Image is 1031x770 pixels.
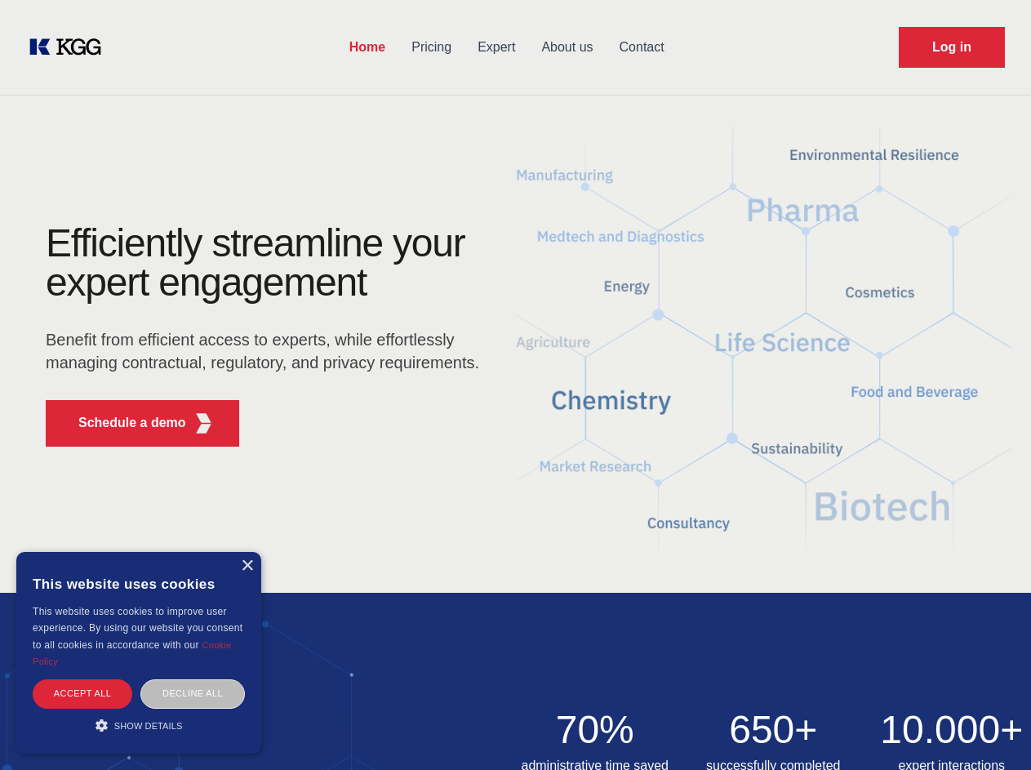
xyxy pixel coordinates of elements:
button: Schedule a demoKGG Fifth Element RED [46,400,239,447]
a: Request Demo [899,27,1005,68]
div: Decline all [140,679,245,708]
a: Home [336,26,398,69]
img: KGG Fifth Element RED [193,413,214,434]
h1: Efficiently streamline your expert engagement [46,224,490,302]
p: Schedule a demo [78,413,186,433]
h2: 650+ [694,710,853,750]
div: Accept all [33,679,132,708]
p: Benefit from efficient access to experts, while effortlessly managing contractual, regulatory, an... [46,328,490,374]
span: Show details [114,721,183,731]
div: This website uses cookies [33,564,245,603]
img: KGG Fifth Element RED [516,106,1012,576]
a: Expert [464,26,528,69]
a: About us [528,26,606,69]
div: Close [241,560,253,572]
h2: 70% [516,710,675,750]
a: Pricing [398,26,464,69]
div: Show details [33,717,245,733]
span: This website uses cookies to improve user experience. By using our website you consent to all coo... [33,606,242,651]
a: KOL Knowledge Platform: Talk to Key External Experts (KEE) [26,34,114,60]
a: Cookie Policy [33,640,232,666]
a: Contact [607,26,678,69]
